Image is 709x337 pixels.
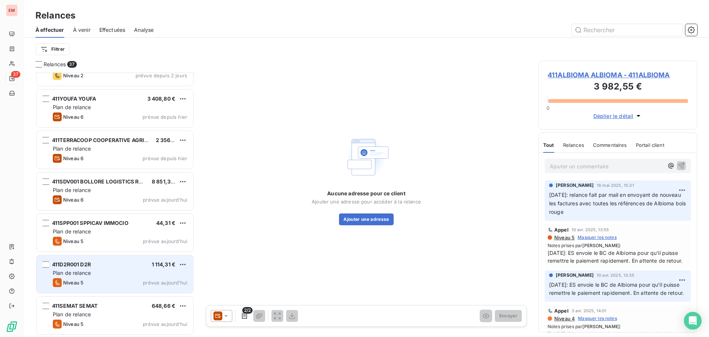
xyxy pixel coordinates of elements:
span: prévue aujourd’hui [143,238,187,244]
span: prévue depuis hier [143,114,187,120]
span: Appel [554,227,569,233]
span: Niveau 6 [63,197,83,203]
span: Niveau 2 [63,73,83,78]
span: 411TERRACOOP COOPERATIVE AGRICOLE TERRACOOP [52,137,192,143]
span: prévue aujourd’hui [143,280,187,286]
span: Tout [543,142,554,148]
span: 37 [67,61,76,68]
span: 1 114,31 € [152,261,176,267]
span: 10 avr. 2025, 13:55 [572,228,609,232]
span: 2 356,96 € [156,137,184,143]
span: [PERSON_NAME] [582,243,620,248]
span: Relances [563,142,584,148]
span: Plan de relance [53,187,91,193]
span: [DATE]: ES envoie le BC de Albioma pour qu'il puisse remettre le paiement rapidement. En attente ... [549,282,684,296]
button: Envoyer [495,310,522,322]
h3: 3 982,55 € [548,80,688,95]
span: 411YOUFA YOUFA [52,95,96,102]
span: Niveau 6 [63,114,83,120]
span: 411SPP001 SPPICAV IMMOCIO [52,220,129,226]
div: EM [6,4,18,16]
img: Empty state [343,134,390,181]
span: Plan de relance [53,145,91,152]
span: Plan de relance [53,228,91,235]
span: prévue depuis 2 jours [136,73,187,78]
span: 411SEMAT SEMAT [52,303,97,309]
span: [PERSON_NAME] [582,324,620,329]
span: 44,31 € [156,220,175,226]
span: 411D2R001 D2R [52,261,91,267]
span: Effectuées [99,26,126,34]
a: 37 [6,73,17,84]
span: Relances [44,61,66,68]
div: grid [35,73,194,337]
span: Niveau 5 [63,321,83,327]
span: [DATE]: ES envoie le BC de Albioma pour qu'il puisse remettre le paiement rapidement. En attente ... [548,249,688,264]
span: Plan de relance [53,104,91,110]
span: À effectuer [35,26,64,34]
span: 648,66 € [152,303,175,309]
span: 16 mai 2025, 15:31 [597,183,634,188]
span: [PERSON_NAME] [556,272,594,279]
button: Déplier le détail [591,112,645,120]
span: 411SDV001 BOLLORE LOGISTICS REUNION [52,178,160,185]
button: Ajouter une adresse [339,213,393,225]
span: Niveau 5 [554,235,575,240]
span: prévue aujourd’hui [143,197,187,203]
span: 37 [11,71,20,78]
span: prévue depuis hier [143,155,187,161]
span: Notes prises par : [548,323,688,330]
span: 8 851,30 € [152,178,179,185]
span: [PERSON_NAME] [556,182,594,189]
span: 0 [547,105,549,111]
span: Masquer les notes [578,315,617,322]
span: Niveau 4 [554,316,575,321]
span: Niveau 5 [63,280,83,286]
span: Déplier le détail [593,112,634,120]
span: 10 avr. 2025, 13:55 [597,273,634,277]
span: Portail client [636,142,664,148]
button: Filtrer [35,43,69,55]
span: Appel [554,308,569,314]
span: Masquer les notes [578,234,617,241]
h3: Relances [35,9,75,22]
span: Commentaires [593,142,627,148]
span: À venir [73,26,90,34]
span: Plan de relance [53,270,91,276]
span: Analyse [134,26,154,34]
img: Logo LeanPay [6,321,18,333]
div: Open Intercom Messenger [684,312,702,330]
span: Aucune adresse pour ce client [327,190,405,197]
span: [DATE]: relance fait par mail en envoyant de nouveau les factures avec toutes les références de A... [549,192,687,215]
span: Plan de relance [53,311,91,317]
span: Notes prises par : [548,242,688,249]
span: Niveau 5 [63,238,83,244]
span: Ajouter une adresse pour accéder à la relance [312,199,421,205]
input: Rechercher [572,24,682,36]
span: 2/2 [242,307,253,314]
span: 3 408,80 € [147,95,176,102]
span: prévue aujourd’hui [143,321,187,327]
span: 3 avr. 2025, 14:01 [572,309,607,313]
span: Niveau 6 [63,155,83,161]
span: 411ALBIOMA ALBIOMA - 411ALBIOMA [548,70,688,80]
